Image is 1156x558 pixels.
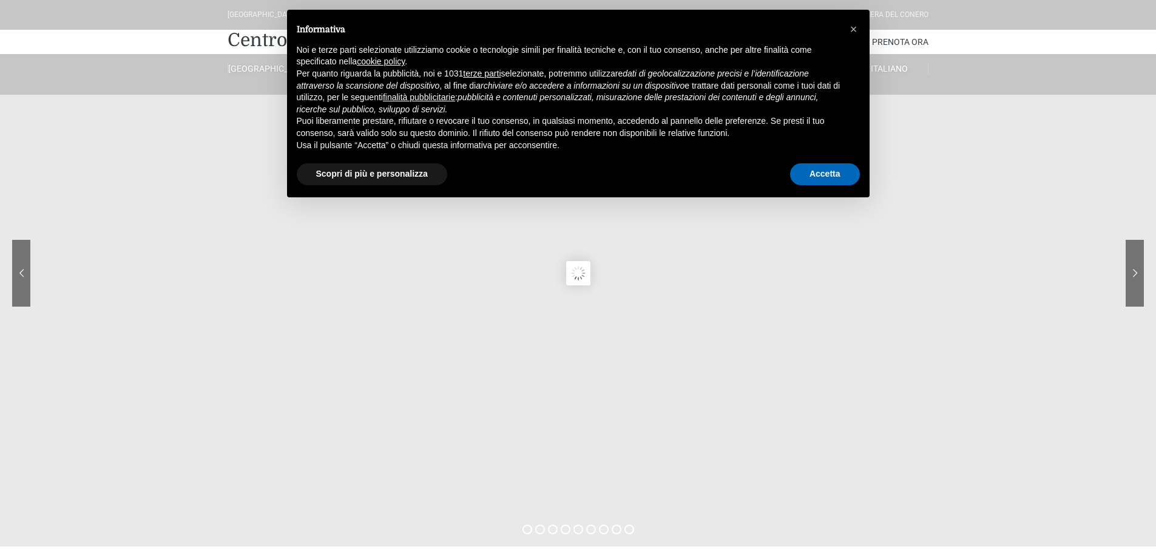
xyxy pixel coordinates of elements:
span: × [850,22,857,36]
em: archiviare e/o accedere a informazioni su un dispositivo [476,81,684,90]
button: Scopri di più e personalizza [297,163,447,185]
p: Noi e terze parti selezionate utilizziamo cookie o tecnologie simili per finalità tecniche e, con... [297,44,840,68]
span: Italiano [871,64,908,73]
em: pubblicità e contenuti personalizzati, misurazione delle prestazioni dei contenuti e degli annunc... [297,92,819,114]
p: Per quanto riguarda la pubblicità, noi e 1031 selezionate, potremmo utilizzare , al fine di e tra... [297,68,840,115]
p: Puoi liberamente prestare, rifiutare o revocare il tuo consenso, in qualsiasi momento, accedendo ... [297,115,840,139]
a: cookie policy [357,56,405,66]
button: finalità pubblicitarie [383,92,455,104]
a: Italiano [851,63,928,74]
div: [GEOGRAPHIC_DATA] [228,9,297,21]
div: Riviera Del Conero [857,9,928,21]
button: Chiudi questa informativa [844,19,864,39]
button: terze parti [463,68,501,80]
button: Accetta [790,163,860,185]
p: Usa il pulsante “Accetta” o chiudi questa informativa per acconsentire. [297,140,840,152]
a: Prenota Ora [872,30,928,54]
a: [GEOGRAPHIC_DATA] [228,63,305,74]
h2: Informativa [297,24,840,35]
em: dati di geolocalizzazione precisi e l’identificazione attraverso la scansione del dispositivo [297,69,809,90]
a: Centro Vacanze De Angelis [228,28,462,52]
